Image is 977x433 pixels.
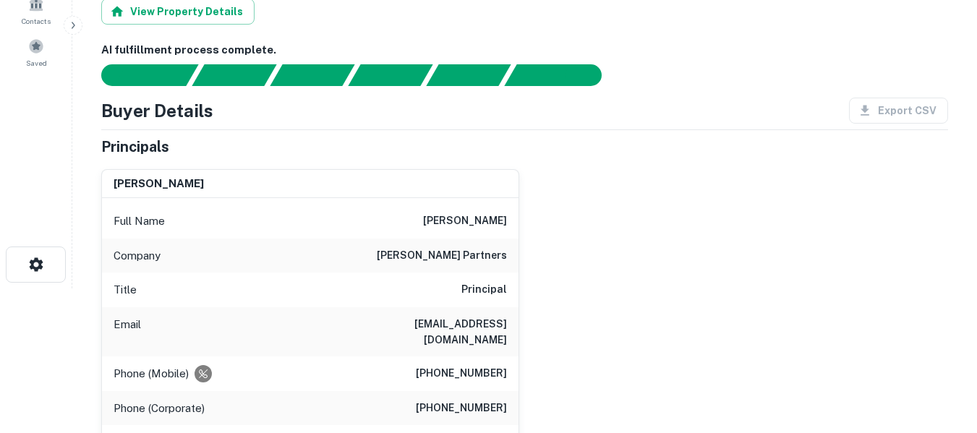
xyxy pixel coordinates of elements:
[416,365,507,382] h6: [PHONE_NUMBER]
[461,281,507,299] h6: Principal
[505,64,619,86] div: AI fulfillment process complete.
[377,247,507,265] h6: [PERSON_NAME] partners
[4,33,68,72] a: Saved
[333,316,507,348] h6: [EMAIL_ADDRESS][DOMAIN_NAME]
[114,316,141,348] p: Email
[270,64,354,86] div: Documents found, AI parsing details...
[101,42,948,59] h6: AI fulfillment process complete.
[84,64,192,86] div: Sending borrower request to AI...
[101,136,169,158] h5: Principals
[195,365,212,382] div: Requests to not be contacted at this number
[114,247,161,265] p: Company
[22,15,51,27] span: Contacts
[348,64,432,86] div: Principals found, AI now looking for contact information...
[114,281,137,299] p: Title
[114,400,205,417] p: Phone (Corporate)
[101,98,213,124] h4: Buyer Details
[114,213,165,230] p: Full Name
[114,176,204,192] h6: [PERSON_NAME]
[26,57,47,69] span: Saved
[416,400,507,417] h6: [PHONE_NUMBER]
[905,317,977,387] iframe: Chat Widget
[423,213,507,230] h6: [PERSON_NAME]
[192,64,276,86] div: Your request is received and processing...
[426,64,511,86] div: Principals found, still searching for contact information. This may take time...
[114,365,189,382] p: Phone (Mobile)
